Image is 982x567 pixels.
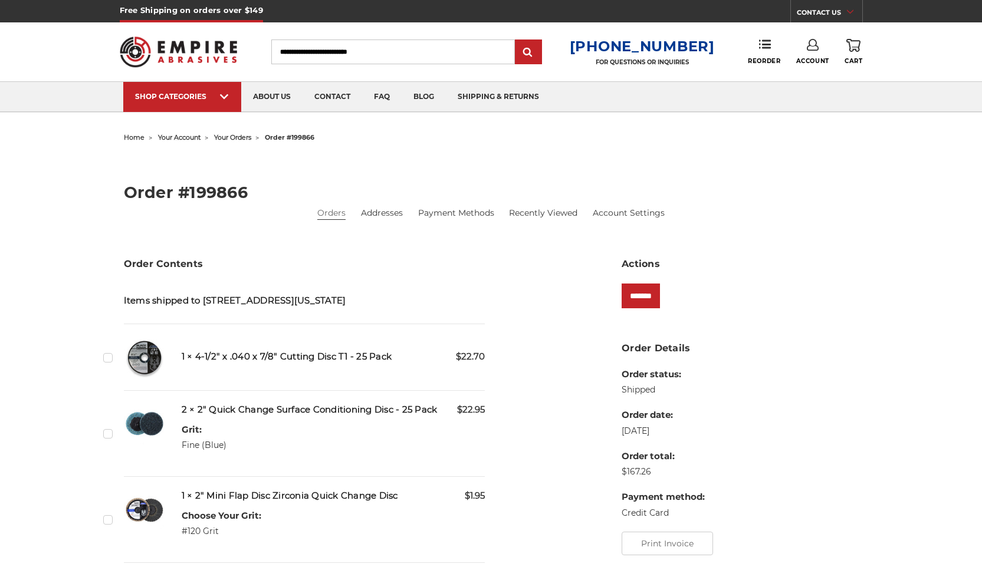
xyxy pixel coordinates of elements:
[845,57,862,65] span: Cart
[509,207,577,219] a: Recently Viewed
[622,408,705,422] dt: Order date:
[622,257,858,271] h3: Actions
[446,82,551,112] a: shipping & returns
[265,133,314,141] span: order #199866
[465,489,485,503] span: $1.95
[182,509,261,523] dt: Choose Your Grit:
[214,133,251,141] a: your orders
[622,450,705,463] dt: Order total:
[361,207,403,219] a: Addresses
[622,466,705,478] dd: $167.26
[317,207,346,219] a: Orders
[124,337,165,378] img: 4-1/2" super thin cut off wheel for fast metal cutting and minimal kerf
[748,57,780,65] span: Reorder
[418,207,494,219] a: Payment Methods
[182,525,261,538] dd: #120 Grit
[182,439,226,451] dd: Fine (Blue)
[124,403,165,444] img: 2" Quick Change Surface Conditioning Disc - 25 Pack
[124,133,144,141] a: home
[182,489,485,503] h5: 1 × 2" Mini Flap Disc Zirconia Quick Change Disc
[402,82,446,112] a: blog
[135,92,229,101] div: SHOP CATEGORIES
[124,294,485,308] h5: Items shipped to [STREET_ADDRESS][US_STATE]
[570,38,715,55] a: [PHONE_NUMBER]
[796,57,829,65] span: Account
[457,403,485,417] span: $22.95
[845,39,862,65] a: Cart
[517,41,540,64] input: Submit
[120,29,238,75] img: Empire Abrasives
[622,425,705,437] dd: [DATE]
[182,403,485,417] h5: 2 × 2" Quick Change Surface Conditioning Disc - 25 Pack
[622,507,705,519] dd: Credit Card
[241,82,303,112] a: about us
[124,184,859,200] h2: Order #199866
[182,350,485,364] h5: 1 × 4-1/2" x .040 x 7/8" Cutting Disc T1 - 25 Pack
[622,532,713,555] button: Print Invoice
[456,350,485,364] span: $22.70
[748,39,780,64] a: Reorder
[124,489,165,530] img: 2" Mini Flap Disc Zirconia Quick Change Disc
[797,6,862,22] a: CONTACT US
[303,82,362,112] a: contact
[593,207,665,219] a: Account Settings
[182,423,226,437] dt: Grit:
[622,368,705,381] dt: Order status:
[622,384,705,396] dd: Shipped
[362,82,402,112] a: faq
[570,58,715,66] p: FOR QUESTIONS OR INQUIRIES
[622,490,705,504] dt: Payment method:
[124,257,485,271] h3: Order Contents
[158,133,201,141] a: your account
[622,341,858,355] h3: Order Details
